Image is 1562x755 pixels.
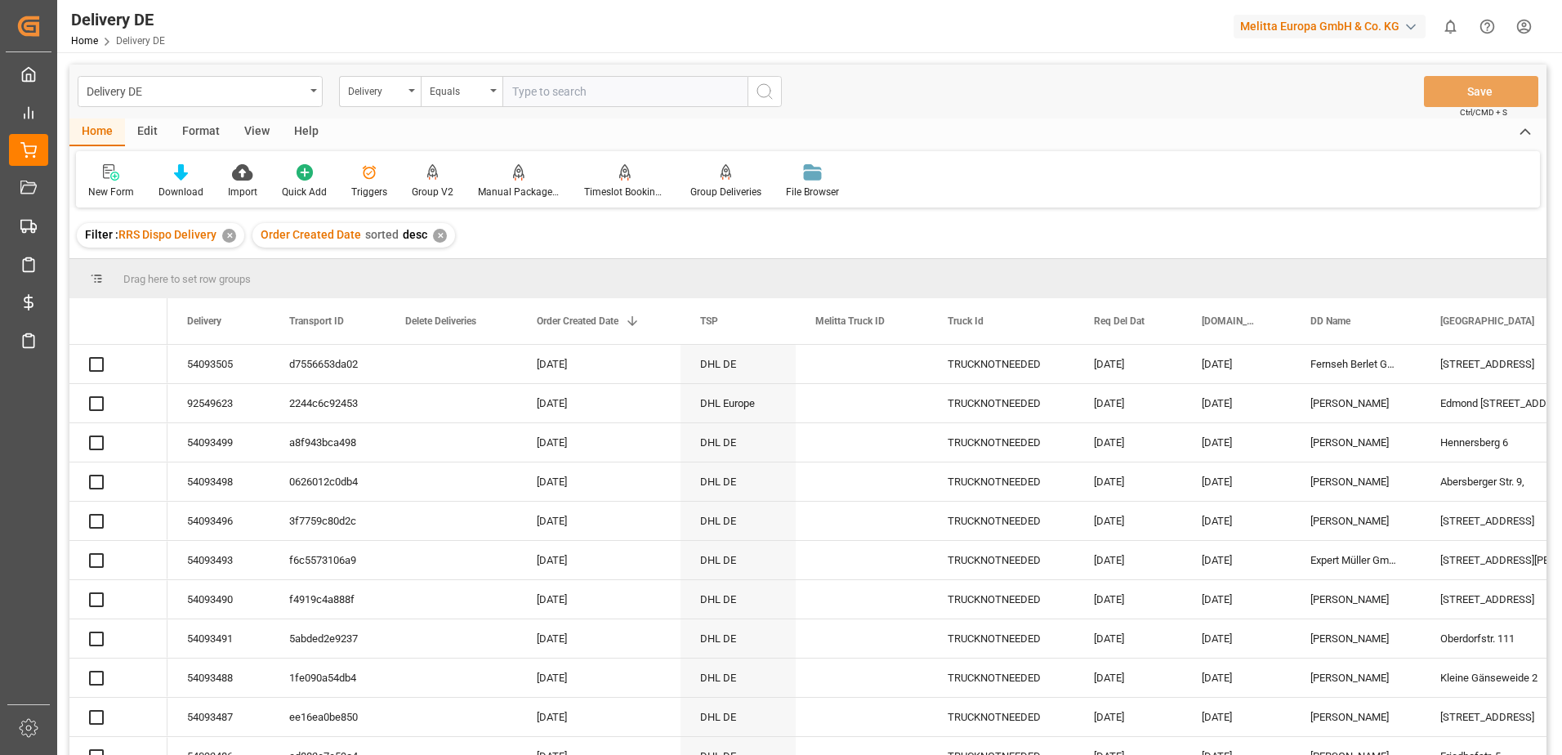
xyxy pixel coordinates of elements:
[928,345,1074,383] div: TRUCKNOTNEEDED
[517,659,681,697] div: [DATE]
[69,118,125,146] div: Home
[928,659,1074,697] div: TRUCKNOTNEEDED
[125,118,170,146] div: Edit
[928,698,1074,736] div: TRUCKNOTNEEDED
[270,502,386,540] div: 3f7759c80d2c
[232,118,282,146] div: View
[681,345,796,383] div: DHL DE
[1182,384,1291,422] div: [DATE]
[928,423,1074,462] div: TRUCKNOTNEEDED
[1074,659,1182,697] div: [DATE]
[118,228,216,241] span: RRS Dispo Delivery
[270,423,386,462] div: a8f943bca498
[167,698,270,736] div: 54093487
[69,619,167,659] div: Press SPACE to select this row.
[928,619,1074,658] div: TRUCKNOTNEEDED
[270,659,386,697] div: 1fe090a54db4
[537,315,618,327] span: Order Created Date
[123,273,251,285] span: Drag here to set row groups
[1182,541,1291,579] div: [DATE]
[1424,76,1538,107] button: Save
[928,502,1074,540] div: TRUCKNOTNEEDED
[270,698,386,736] div: ee16ea0be850
[1182,502,1291,540] div: [DATE]
[1074,502,1182,540] div: [DATE]
[478,185,560,199] div: Manual Package TypeDetermination
[1460,106,1507,118] span: Ctrl/CMD + S
[69,541,167,580] div: Press SPACE to select this row.
[584,185,666,199] div: Timeslot Booking Report
[700,315,718,327] span: TSP
[430,80,485,99] div: Equals
[1291,619,1421,658] div: [PERSON_NAME]
[167,502,270,540] div: 54093496
[690,185,761,199] div: Group Deliveries
[158,185,203,199] div: Download
[681,580,796,619] div: DHL DE
[1291,345,1421,383] div: Fernseh Berlet GmbH Co. KG
[261,228,361,241] span: Order Created Date
[1310,315,1350,327] span: DD Name
[270,462,386,501] div: 0626012c0db4
[167,423,270,462] div: 54093499
[1074,462,1182,501] div: [DATE]
[1440,315,1534,327] span: [GEOGRAPHIC_DATA]
[270,580,386,619] div: f4919c4a888f
[69,659,167,698] div: Press SPACE to select this row.
[1182,580,1291,619] div: [DATE]
[928,541,1074,579] div: TRUCKNOTNEEDED
[786,185,839,199] div: File Browser
[339,76,421,107] button: open menu
[1291,384,1421,422] div: [PERSON_NAME]
[1074,541,1182,579] div: [DATE]
[681,462,796,501] div: DHL DE
[1234,11,1432,42] button: Melitta Europa GmbH & Co. KG
[167,462,270,501] div: 54093498
[517,580,681,619] div: [DATE]
[1291,462,1421,501] div: [PERSON_NAME]
[1234,15,1426,38] div: Melitta Europa GmbH & Co. KG
[167,619,270,658] div: 54093491
[1291,580,1421,619] div: [PERSON_NAME]
[1291,502,1421,540] div: [PERSON_NAME]
[681,541,796,579] div: DHL DE
[167,580,270,619] div: 54093490
[1182,423,1291,462] div: [DATE]
[167,345,270,383] div: 54093505
[681,619,796,658] div: DHL DE
[1291,698,1421,736] div: [PERSON_NAME]
[517,462,681,501] div: [DATE]
[187,315,221,327] span: Delivery
[270,384,386,422] div: 2244c6c92453
[1182,345,1291,383] div: [DATE]
[85,228,118,241] span: Filter :
[69,384,167,423] div: Press SPACE to select this row.
[88,185,134,199] div: New Form
[681,502,796,540] div: DHL DE
[1074,423,1182,462] div: [DATE]
[681,698,796,736] div: DHL DE
[1291,541,1421,579] div: Expert Müller GmbH
[71,35,98,47] a: Home
[69,423,167,462] div: Press SPACE to select this row.
[170,118,232,146] div: Format
[412,185,453,199] div: Group V2
[69,345,167,384] div: Press SPACE to select this row.
[282,185,327,199] div: Quick Add
[517,541,681,579] div: [DATE]
[270,619,386,658] div: 5abded2e9237
[517,502,681,540] div: [DATE]
[928,462,1074,501] div: TRUCKNOTNEEDED
[1182,619,1291,658] div: [DATE]
[1074,619,1182,658] div: [DATE]
[348,80,404,99] div: Delivery
[1469,8,1506,45] button: Help Center
[517,384,681,422] div: [DATE]
[69,462,167,502] div: Press SPACE to select this row.
[517,423,681,462] div: [DATE]
[681,659,796,697] div: DHL DE
[222,229,236,243] div: ✕
[270,345,386,383] div: d7556653da02
[502,76,748,107] input: Type to search
[78,76,323,107] button: open menu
